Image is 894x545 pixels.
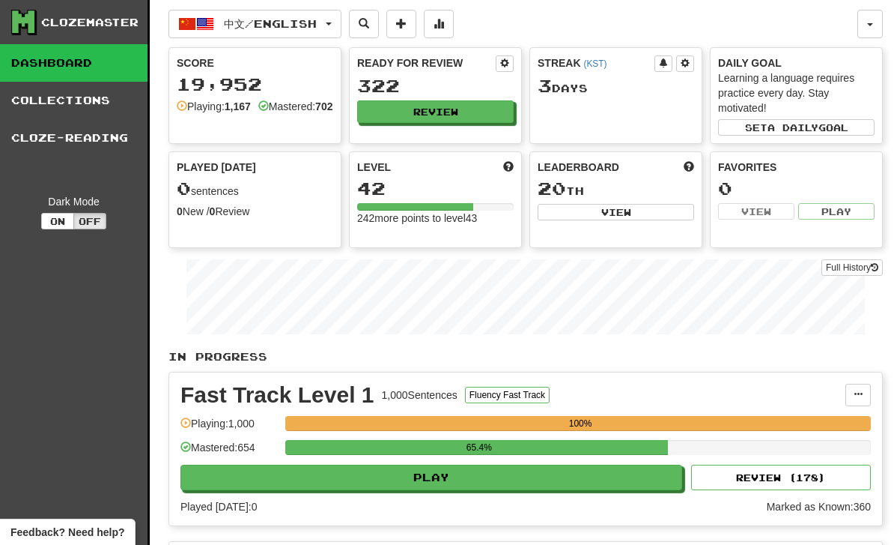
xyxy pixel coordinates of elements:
[691,465,871,490] button: Review (178)
[357,76,514,95] div: 322
[177,99,251,114] div: Playing:
[177,75,333,94] div: 19,952
[224,17,317,30] span: 中文 / English
[180,501,257,513] span: Played [DATE]: 0
[357,179,514,198] div: 42
[225,100,251,112] strong: 1,167
[11,194,136,209] div: Dark Mode
[718,55,875,70] div: Daily Goal
[349,10,379,38] button: Search sentences
[538,160,619,175] span: Leaderboard
[538,55,654,70] div: Streak
[538,76,694,96] div: Day s
[357,211,514,226] div: 242 more points to level 43
[718,70,875,115] div: Learning a language requires practice every day. Stay motivated!
[767,499,871,514] div: Marked as Known: 360
[177,160,256,175] span: Played [DATE]
[357,55,496,70] div: Ready for Review
[177,204,333,219] div: New / Review
[718,203,794,220] button: View
[718,179,875,198] div: 0
[210,205,216,217] strong: 0
[357,100,514,123] button: Review
[177,205,183,217] strong: 0
[684,160,694,175] span: This week in points, UTC
[290,416,871,431] div: 100%
[180,416,278,441] div: Playing: 1,000
[258,99,333,114] div: Mastered:
[718,160,875,175] div: Favorites
[386,10,416,38] button: Add sentence to collection
[73,213,106,229] button: Off
[357,160,391,175] span: Level
[180,440,278,465] div: Mastered: 654
[10,525,124,540] span: Open feedback widget
[177,178,191,199] span: 0
[767,122,818,133] span: a daily
[177,55,333,70] div: Score
[180,465,682,490] button: Play
[382,388,457,403] div: 1,000 Sentences
[290,440,668,455] div: 65.4%
[538,178,566,199] span: 20
[177,179,333,199] div: sentences
[465,387,550,403] button: Fluency Fast Track
[798,203,875,220] button: Play
[538,75,552,96] span: 3
[538,204,694,220] button: View
[41,213,74,229] button: On
[538,179,694,199] div: th
[168,349,883,364] p: In Progress
[180,384,374,406] div: Fast Track Level 1
[315,100,332,112] strong: 702
[424,10,454,38] button: More stats
[503,160,514,175] span: Score more points to level up
[583,58,606,69] a: (KST)
[41,15,139,30] div: Clozemaster
[168,10,341,38] button: 中文/English
[821,259,883,276] a: Full History
[718,119,875,136] button: Seta dailygoal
